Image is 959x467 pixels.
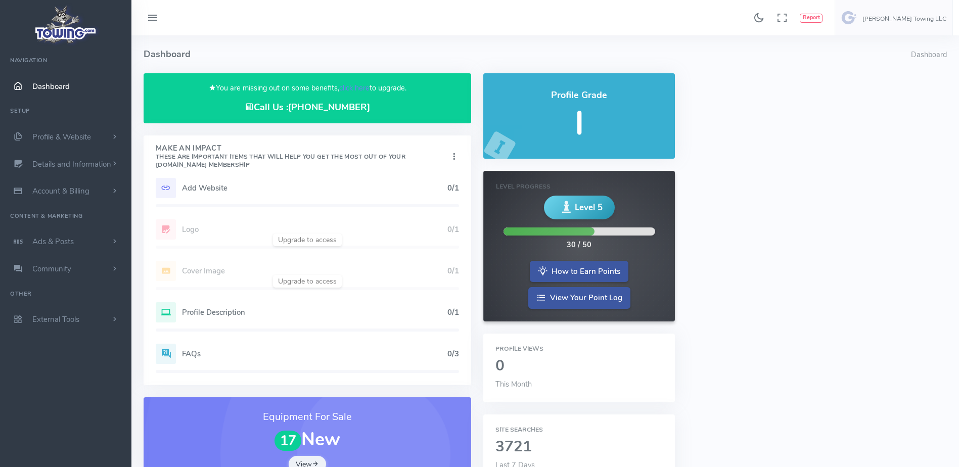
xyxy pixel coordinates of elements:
[156,145,449,169] h4: Make An Impact
[567,240,591,251] div: 30 / 50
[447,350,459,358] h5: 0/3
[495,346,663,352] h6: Profile Views
[530,261,628,283] a: How to Earn Points
[32,264,71,274] span: Community
[32,132,91,142] span: Profile & Website
[495,439,663,455] h2: 3721
[575,201,603,214] span: Level 5
[495,358,663,375] h2: 0
[182,184,447,192] h5: Add Website
[156,102,459,113] h4: Call Us :
[32,314,79,324] span: External Tools
[447,308,459,316] h5: 0/1
[156,153,405,169] small: These are important items that will help you get the most out of your [DOMAIN_NAME] Membership
[32,186,89,196] span: Account & Billing
[156,409,459,425] h3: Equipment For Sale
[495,106,663,142] h5: I
[32,159,111,169] span: Details and Information
[528,287,630,309] a: View Your Point Log
[32,237,74,247] span: Ads & Posts
[182,350,447,358] h5: FAQs
[495,379,532,389] span: This Month
[339,83,370,93] a: click here
[275,431,302,451] span: 17
[841,10,857,26] img: user-image
[156,82,459,94] p: You are missing out on some benefits, to upgrade.
[862,16,946,22] h6: [PERSON_NAME] Towing LLC
[156,430,459,451] h1: New
[32,81,70,91] span: Dashboard
[495,427,663,433] h6: Site Searches
[495,90,663,101] h4: Profile Grade
[447,184,459,192] h5: 0/1
[288,101,370,113] a: [PHONE_NUMBER]
[32,3,100,46] img: logo
[182,308,447,316] h5: Profile Description
[144,35,911,73] h4: Dashboard
[800,14,823,23] button: Report
[496,183,662,190] h6: Level Progress
[911,50,947,61] li: Dashboard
